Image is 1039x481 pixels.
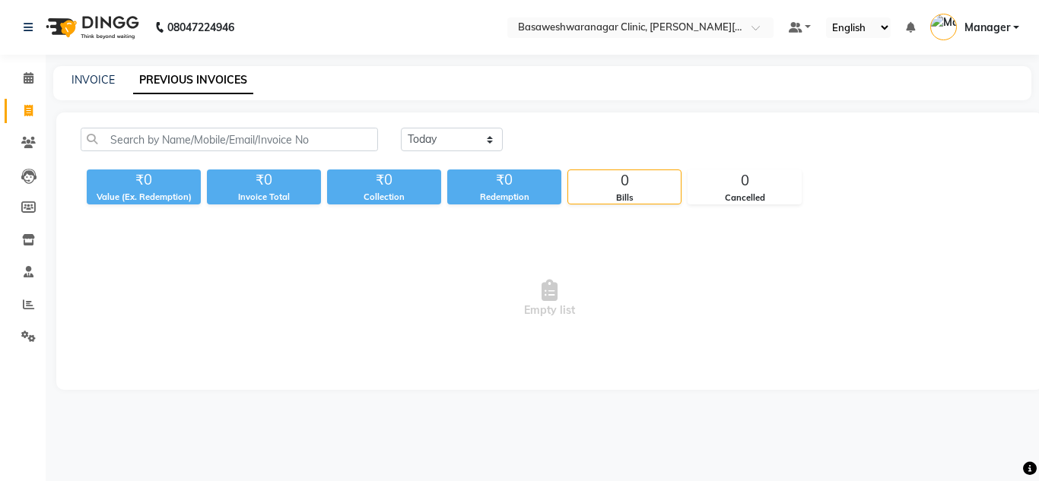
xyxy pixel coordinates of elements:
div: Invoice Total [207,191,321,204]
span: Empty list [81,223,1018,375]
div: Cancelled [688,191,801,204]
div: Collection [327,191,441,204]
div: Bills [568,191,681,204]
span: Manager [964,20,1010,36]
div: ₹0 [447,169,561,191]
div: ₹0 [87,169,201,191]
a: PREVIOUS INVOICES [133,67,253,94]
div: ₹0 [327,169,441,191]
a: INVOICE [71,73,115,87]
div: 0 [688,170,801,191]
img: Manager [930,14,957,40]
b: 08047224946 [167,6,234,49]
div: Redemption [447,191,561,204]
div: 0 [568,170,681,191]
div: ₹0 [207,169,321,191]
div: Value (Ex. Redemption) [87,191,201,204]
img: logo [39,6,143,49]
input: Search by Name/Mobile/Email/Invoice No [81,128,378,151]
